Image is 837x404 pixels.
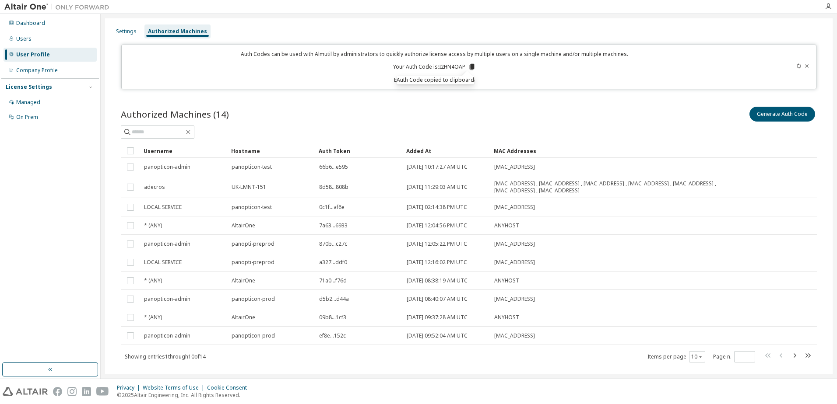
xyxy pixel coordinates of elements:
div: Hostname [231,144,312,158]
div: Company Profile [16,67,58,74]
span: 7a63...6933 [319,222,348,229]
span: 0c1f...af6e [319,204,345,211]
p: Auth Codes can be used with Almutil by administrators to quickly authorize license access by mult... [127,50,743,58]
div: License Settings [6,84,52,91]
span: [MAC_ADDRESS] [494,259,535,266]
span: adecros [144,184,165,191]
img: Altair One [4,3,114,11]
div: Auth Token [319,144,399,158]
span: panopti-preprod [232,259,274,266]
span: 66b6...e595 [319,164,348,171]
button: 10 [691,353,703,360]
img: linkedin.svg [82,387,91,396]
span: 870b...c27c [319,240,347,247]
img: facebook.svg [53,387,62,396]
span: * (ANY) [144,277,162,284]
span: * (ANY) [144,314,162,321]
span: [MAC_ADDRESS] , [MAC_ADDRESS] , [MAC_ADDRESS] , [MAC_ADDRESS] , [MAC_ADDRESS] , [MAC_ADDRESS] , [... [494,180,720,194]
div: Auth Code copied to clipboard [397,76,474,84]
div: Users [16,35,32,42]
span: Page n. [713,351,755,362]
div: Managed [16,99,40,106]
div: Privacy [117,384,143,391]
p: Expires in 10 minutes, 48 seconds [127,76,743,84]
span: [DATE] 09:52:04 AM UTC [407,332,468,339]
span: LOCAL SERVICE [144,259,182,266]
span: UK-LMNT-151 [232,184,266,191]
span: panopticon-admin [144,164,190,171]
div: Dashboard [16,20,45,27]
span: ef8e...152c [319,332,346,339]
span: [DATE] 11:29:03 AM UTC [407,184,468,191]
span: [DATE] 08:38:19 AM UTC [407,277,468,284]
span: [MAC_ADDRESS] [494,204,535,211]
span: LOCAL SERVICE [144,204,182,211]
span: panopticon-test [232,164,272,171]
span: Items per page [647,351,705,362]
span: Authorized Machines (14) [121,108,229,120]
div: On Prem [16,114,38,121]
span: ANYHOST [494,314,519,321]
span: AltairOne [232,314,255,321]
div: Cookie Consent [207,384,252,391]
span: [MAC_ADDRESS] [494,164,535,171]
span: a327...ddf0 [319,259,347,266]
span: 09b8...1cf3 [319,314,346,321]
span: [MAC_ADDRESS] [494,296,535,303]
span: [DATE] 09:37:28 AM UTC [407,314,468,321]
div: MAC Addresses [494,144,721,158]
span: ANYHOST [494,277,519,284]
span: panopticon-admin [144,296,190,303]
p: Your Auth Code is: I2HN4OAP [393,63,476,71]
span: panopticon-prod [232,332,275,339]
button: Generate Auth Code [749,107,815,122]
img: instagram.svg [67,387,77,396]
span: [MAC_ADDRESS] [494,332,535,339]
span: [DATE] 08:40:07 AM UTC [407,296,468,303]
span: AltairOne [232,277,255,284]
span: panopticon-prod [232,296,275,303]
span: [DATE] 02:14:38 PM UTC [407,204,467,211]
div: Added At [406,144,487,158]
img: youtube.svg [96,387,109,396]
span: d5b2...d44a [319,296,349,303]
div: Settings [116,28,137,35]
span: 8d58...808b [319,184,348,191]
div: Website Terms of Use [143,384,207,391]
span: [DATE] 12:04:56 PM UTC [407,222,467,229]
span: [DATE] 10:17:27 AM UTC [407,164,468,171]
span: [MAC_ADDRESS] [494,240,535,247]
span: panopticon-test [232,204,272,211]
span: Showing entries 1 through 10 of 14 [125,353,206,360]
span: 71a0...f76d [319,277,347,284]
div: Username [144,144,224,158]
div: Authorized Machines [148,28,207,35]
span: panopticon-admin [144,332,190,339]
span: [DATE] 12:16:02 PM UTC [407,259,467,266]
div: User Profile [16,51,50,58]
span: * (ANY) [144,222,162,229]
span: [DATE] 12:05:22 PM UTC [407,240,467,247]
span: panopticon-admin [144,240,190,247]
span: AltairOne [232,222,255,229]
p: © 2025 Altair Engineering, Inc. All Rights Reserved. [117,391,252,399]
span: ANYHOST [494,222,519,229]
span: panopti-preprod [232,240,274,247]
img: altair_logo.svg [3,387,48,396]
